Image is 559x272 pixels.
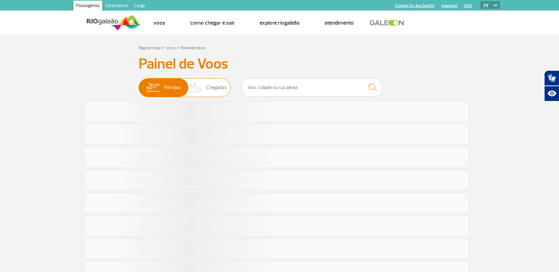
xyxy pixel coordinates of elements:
[324,19,354,26] a: Atendimento
[166,45,175,51] a: Voos
[544,86,559,101] button: Abrir recursos assistivos.
[464,4,472,8] a: RQS
[142,78,164,97] img: slider-embarque
[241,78,382,97] input: Voo, cidade ou cia aérea
[162,43,164,51] a: >
[544,70,559,101] div: Plugin de acessibilidade da Hand Talk.
[181,45,206,51] a: Painel de Voos
[73,1,102,12] a: Passageiros
[186,78,207,97] img: slider-desembarque
[131,1,148,12] a: Cargo
[177,43,179,51] a: >
[206,78,227,97] span: Chegadas
[139,45,160,51] a: Página Inicial
[442,4,457,8] a: Imprensa
[190,19,235,26] a: Como chegar e sair
[153,19,165,26] a: Voos
[139,55,421,73] h3: Painel de Voos
[164,78,181,97] span: Partidas
[544,70,559,86] button: Abrir tradutor de língua de sinais.
[260,19,300,26] a: Explore RIOgaleão
[395,4,435,8] a: Compra On-line GaleOn
[102,1,131,12] a: Corporativo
